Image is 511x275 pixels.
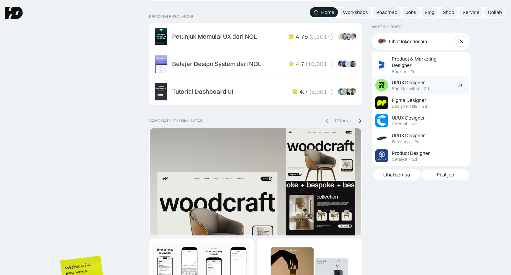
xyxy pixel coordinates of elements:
[331,33,333,40] div: )
[172,33,257,40] div: Petunjuk Memulai UX dari NOL
[406,9,416,16] div: Jobs
[172,88,233,95] div: Tutorial Dashboard UI
[149,118,203,124] div: yang baru di komunitas
[424,86,429,91] div: 2d
[311,88,331,95] div: 5,001+
[149,128,362,236] a: Dynamic Image
[402,7,420,17] a: Jobs
[373,129,469,147] a: Job ImageUI/UX DesignerSamsung·2d
[150,79,361,104] a: Tutorial Dashboard UI4.7(5,001+)
[392,150,430,156] div: Product Designer
[372,24,402,30] div: WHO’S HIRING?
[376,9,397,16] div: Roadmap
[331,60,333,68] div: )
[392,69,406,74] div: Bookipi
[412,121,417,127] div: 2d
[408,121,411,127] div: ·
[373,147,469,165] a: Job ImageProduct DesignerCatalyst·2d
[443,9,454,16] div: Shop
[373,112,469,129] a: Job ImageUI/UX DesignerCermati·2d
[299,88,308,95] div: 4.7
[373,7,401,17] a: Roadmap
[392,157,407,162] div: Catalyst
[437,172,454,178] div: Post job
[309,88,311,95] div: (
[339,7,371,17] a: Workshops
[383,172,410,178] div: Lihat semua
[392,104,417,109] div: Design Pickle
[149,14,362,19] p: PREMIUM RESOURCES
[407,69,409,74] div: ·
[392,86,419,91] div: Reel Unlimited
[373,53,469,76] a: Job ImageProduct & Marketing DesignerBookipi·2d
[375,132,388,144] img: Job Image
[343,9,368,16] div: Workshops
[422,104,427,109] div: 2d
[392,139,410,144] div: Samsung
[459,7,483,17] a: Service
[420,86,423,91] div: ·
[484,7,506,17] a: Collab
[419,104,421,109] div: ·
[412,157,417,162] div: 2d
[415,139,419,144] div: 2d
[150,24,361,49] a: Petunjuk Memulai UX dari NOL4.75(9,101+)
[392,132,425,138] div: UI/UX Designer
[373,76,469,94] a: Job ImageUI/UX DesignerReel Unlimited·2d
[392,97,426,103] div: Figma Designer
[296,33,308,40] div: 4.75
[306,60,308,68] div: (
[389,38,427,44] div: Lihat loker desain
[392,56,454,68] div: Product & Marketing Designer
[373,94,469,112] a: Job ImageFigma DesignerDesign Pickle·2d
[309,33,311,40] div: (
[411,69,415,74] div: 2d
[375,58,388,71] img: Job Image
[375,149,388,162] img: Job Image
[375,96,388,109] img: Job Image
[172,60,261,68] div: Belajar Design System dari NOL
[296,60,304,68] div: 4.7
[321,9,334,16] div: Home
[422,169,470,180] a: Post job
[335,118,352,124] div: PEKAN 1
[408,157,411,162] div: ·
[463,9,479,16] div: Service
[425,9,434,16] div: Blog
[150,51,361,76] a: Belajar Design System dari NOL4.7(10,001+)
[311,33,331,40] div: 9,101+
[411,139,413,144] div: ·
[310,7,338,17] a: Home
[392,121,407,127] div: Cermati
[331,88,333,95] div: )
[421,7,438,17] a: Blog
[439,7,458,17] a: Shop
[375,114,388,127] img: Job Image
[488,9,502,16] div: Collab
[373,169,421,180] a: Lihat semua
[392,114,425,121] div: UI/UX Designer
[392,79,425,85] div: UI/UX Designer
[375,79,388,92] img: Job Image
[308,60,331,68] div: 10,001+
